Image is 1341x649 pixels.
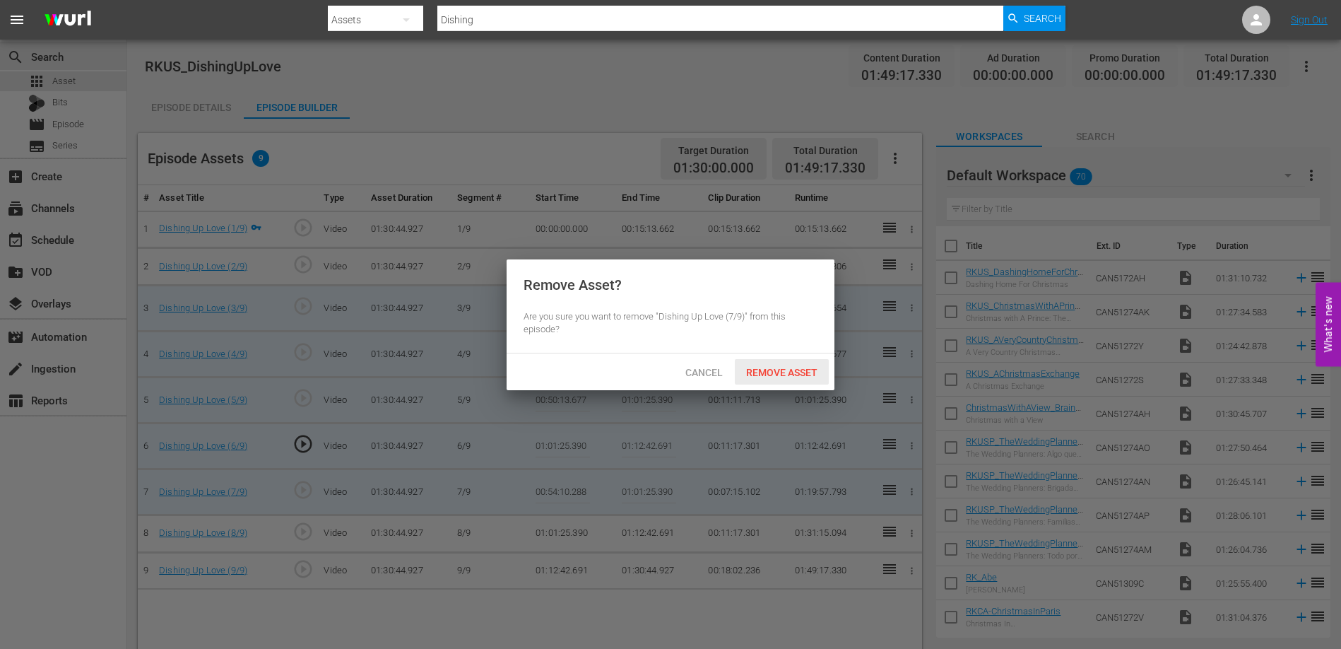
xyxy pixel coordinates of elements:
[1024,6,1061,31] span: Search
[1003,6,1065,31] button: Search
[34,4,102,37] img: ans4CAIJ8jUAAAAAAAAAAAAAAAAAAAAAAAAgQb4GAAAAAAAAAAAAAAAAAAAAAAAAJMjXAAAAAAAAAAAAAAAAAAAAAAAAgAT5G...
[673,359,735,385] button: Cancel
[674,367,734,378] span: Cancel
[735,359,829,385] button: Remove Asset
[1291,14,1328,25] a: Sign Out
[524,310,817,337] div: Are you sure you want to remove "Dishing Up Love (7/9)" from this episode?
[524,276,622,293] div: Remove Asset?
[8,11,25,28] span: menu
[1316,283,1341,367] button: Open Feedback Widget
[735,367,829,378] span: Remove Asset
